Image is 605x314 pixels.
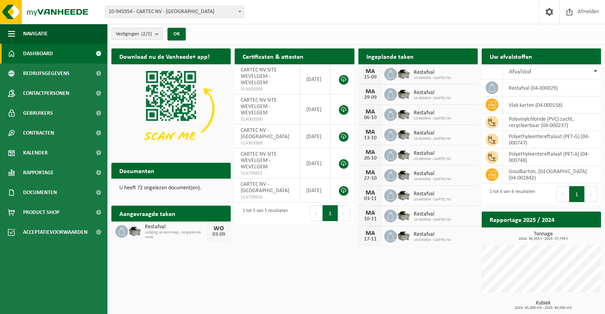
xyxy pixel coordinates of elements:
[241,170,294,177] span: VLA709655
[397,87,410,100] img: WB-5000-GAL-GY-01
[23,183,57,202] span: Documenten
[414,157,451,162] span: 10-945954 - CARTEC NV
[211,232,227,237] div: 03-09
[486,237,601,241] span: 2024: 36,355 t - 2025: 57,755 t
[397,127,410,141] img: WB-5000-GAL-GY-01
[111,163,162,178] h2: Documenten
[414,76,451,81] span: 10-945954 - CARTEC NV
[300,148,331,179] td: [DATE]
[414,150,451,157] span: Restafval
[414,137,451,141] span: 10-945954 - CARTEC NV
[23,83,69,103] span: Contactpersonen
[23,123,54,143] span: Contracten
[111,64,231,154] img: Download de VHEPlus App
[414,90,451,96] span: Restafval
[414,130,451,137] span: Restafval
[486,231,601,241] h3: Tonnage
[241,127,289,140] span: CARTEC NV - [GEOGRAPHIC_DATA]
[241,67,277,86] span: CARTEC NV SITE WEVELGEM - WEVELGEM
[414,218,451,222] span: 10-945954 - CARTEC NV
[300,94,331,125] td: [DATE]
[358,48,422,64] h2: Ingeplande taken
[235,48,311,64] h2: Certificaten & attesten
[414,197,451,202] span: 10-945954 - CARTEC NV
[111,28,163,40] button: Vestigingen(2/2)
[414,211,451,218] span: Restafval
[503,166,601,183] td: goudkarton, [GEOGRAPHIC_DATA] (04-002842)
[362,190,378,196] div: MA
[362,68,378,75] div: MA
[241,194,294,200] span: VLA709656
[145,230,207,240] span: Lediging op aanvraag - op geplande route
[300,179,331,202] td: [DATE]
[362,216,378,222] div: 10-11
[414,191,451,197] span: Restafval
[414,177,451,182] span: 10-945954 - CARTEC NV
[414,110,451,116] span: Restafval
[414,69,451,76] span: Restafval
[414,96,451,101] span: 10-945954 - CARTEC NV
[414,238,451,243] span: 10-945954 - CARTEC NV
[362,109,378,115] div: MA
[569,186,585,202] button: 1
[241,86,294,92] span: VLA903988
[397,148,410,161] img: WB-5000-GAL-GY-01
[116,28,152,40] span: Vestigingen
[397,208,410,222] img: WB-5000-GAL-GY-01
[241,116,294,123] span: VLA903990
[111,48,218,64] h2: Download nu de Vanheede+ app!
[323,205,338,221] button: 1
[239,204,288,222] div: 1 tot 5 van 5 resultaten
[23,44,53,64] span: Dashboard
[414,116,451,121] span: 10-945954 - CARTEC NV
[241,181,289,194] span: CARTEC NV - [GEOGRAPHIC_DATA]
[397,107,410,121] img: WB-5000-GAL-GY-01
[397,188,410,202] img: WB-5000-GAL-GY-01
[23,24,48,44] span: Navigatie
[23,143,48,163] span: Kalender
[556,186,569,202] button: Previous
[362,196,378,202] div: 03-11
[211,225,227,232] div: WO
[362,149,378,156] div: MA
[23,103,53,123] span: Gebruikers
[503,131,601,148] td: polyethyleentereftalaat (PET-G) (04-000747)
[23,202,59,222] span: Product Shop
[362,210,378,216] div: MA
[503,96,601,114] td: vlak karton (04-000158)
[362,176,378,181] div: 27-10
[105,6,244,17] span: 10-945954 - CARTEC NV - VLEZENBEEK
[414,231,451,238] span: Restafval
[503,148,601,166] td: polyethyleentereftalaat (PET-A) (04-000748)
[167,28,186,40] button: OK
[310,205,323,221] button: Previous
[362,156,378,161] div: 20-10
[145,224,207,230] span: Restafval
[119,185,223,191] p: U heeft 72 ongelezen document(en).
[111,206,183,221] h2: Aangevraagde taken
[397,229,410,242] img: WB-5000-GAL-GY-01
[486,185,535,203] div: 1 tot 6 van 6 resultaten
[23,163,54,183] span: Rapportage
[503,114,601,131] td: polyvinylchloride (PVC) zacht, recycleerbaar (04-000237)
[362,89,378,95] div: MA
[414,171,451,177] span: Restafval
[482,212,562,227] h2: Rapportage 2025 / 2024
[338,205,350,221] button: Next
[23,64,70,83] span: Bedrijfsgegevens
[105,6,244,18] span: 10-945954 - CARTEC NV - VLEZENBEEK
[23,222,88,242] span: Acceptatievoorwaarden
[585,186,597,202] button: Next
[397,168,410,181] img: WB-5000-GAL-GY-01
[503,79,601,96] td: restafval (04-000029)
[362,135,378,141] div: 13-10
[241,97,277,116] span: CARTEC NV SITE WEVELGEM - WEVELGEM
[486,301,601,310] h3: Kubiek
[397,67,410,80] img: WB-5000-GAL-GY-01
[300,125,331,148] td: [DATE]
[509,69,531,75] span: Afvalstof
[241,151,277,170] span: CARTEC NV SITE WEVELGEM - WEVELGEM
[362,75,378,80] div: 15-09
[482,48,540,64] h2: Uw afvalstoffen
[141,31,152,37] count: (2/2)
